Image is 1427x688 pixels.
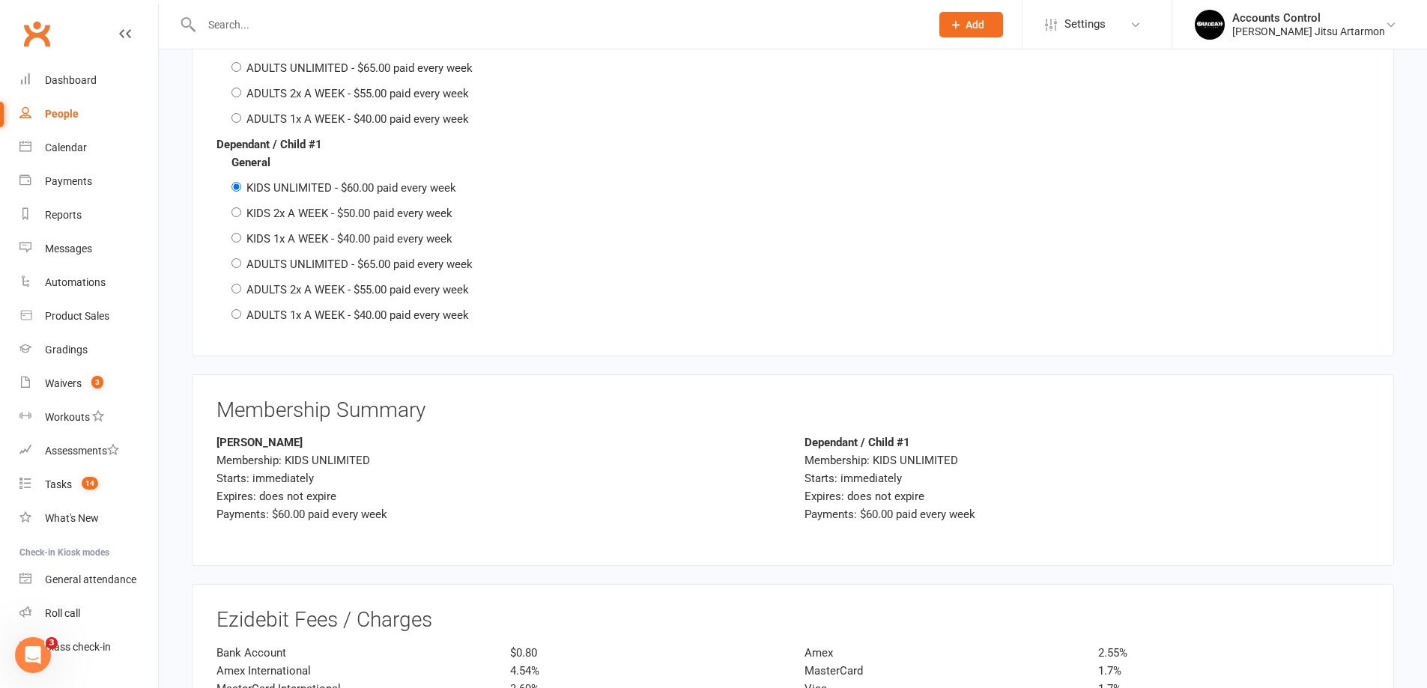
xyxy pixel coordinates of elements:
[231,258,241,268] input: ADULTS UNLIMITED - $65.00 paid every week
[45,74,97,86] div: Dashboard
[45,377,82,389] div: Waivers
[45,344,88,356] div: Gradings
[45,175,92,187] div: Payments
[231,88,241,97] input: ADULTS 2x A WEEK - $55.00 paid every week
[231,62,241,72] input: ADULTS UNLIMITED - $65.00 paid every week
[231,182,241,192] input: KIDS UNLIMITED - $60.00 paid every week
[499,662,793,680] div: 4.54%
[15,637,51,673] iframe: Intercom live chat
[246,232,452,246] label: KIDS 1x A WEEK - $40.00 paid every week
[19,165,158,198] a: Payments
[19,198,158,232] a: Reports
[966,19,984,31] span: Add
[231,233,241,243] input: KIDS 1x A WEEK - $40.00 paid every week
[45,478,72,490] div: Tasks
[216,138,322,151] span: Dependant / Child #1
[205,662,499,680] div: Amex International
[19,131,158,165] a: Calendar
[19,232,158,266] a: Messages
[231,113,241,123] input: ADULTS 1x A WEEK - $40.00 paid every week
[805,451,1370,469] div: Membership: KIDS UNLIMITED
[46,637,58,649] span: 3
[45,607,80,619] div: Roll call
[216,609,1369,632] h3: Ezidebit Fees / Charges
[82,477,98,490] span: 14
[45,573,136,585] div: General attendance
[19,97,158,131] a: People
[1232,25,1385,38] div: [PERSON_NAME] Jitsu Artarmon
[19,401,158,434] a: Workouts
[19,597,158,630] a: Roll call
[19,630,158,664] a: Class kiosk mode
[231,156,270,169] strong: General
[45,141,87,153] div: Calendar
[45,641,111,653] div: Class check-in
[45,411,90,423] div: Workouts
[246,87,469,100] label: ADULTS 2x A WEEK - $55.00 paid every week
[246,112,469,126] label: ADULTS 1x A WEEK - $40.00 paid every week
[246,181,456,195] label: KIDS UNLIMITED - $60.00 paid every week
[19,64,158,97] a: Dashboard
[246,61,473,75] label: ADULTS UNLIMITED - $65.00 paid every week
[216,451,782,469] div: Membership: KIDS UNLIMITED
[805,487,1370,505] div: Expires: does not expire
[231,207,241,217] input: KIDS 2x A WEEK - $50.00 paid every week
[1087,662,1381,680] div: 1.7%
[805,469,1370,487] div: Starts: immediately
[216,399,1369,422] h3: Membership Summary
[19,367,158,401] a: Waivers 3
[793,662,1087,680] div: MasterCard
[19,333,158,367] a: Gradings
[1064,7,1106,41] span: Settings
[793,644,1087,662] div: Amex
[205,644,499,662] div: Bank Account
[45,445,119,457] div: Assessments
[1087,644,1381,662] div: 2.55%
[45,276,106,288] div: Automations
[246,308,469,322] label: ADULTS 1x A WEEK - $40.00 paid every week
[216,487,782,505] div: Expires: does not expire
[18,15,55,52] a: Clubworx
[19,434,158,468] a: Assessments
[246,258,473,271] label: ADULTS UNLIMITED - $65.00 paid every week
[45,310,109,322] div: Product Sales
[231,309,241,319] input: ADULTS 1x A WEEK - $40.00 paid every week
[91,376,103,389] span: 3
[45,108,79,120] div: People
[19,563,158,597] a: General attendance kiosk mode
[19,266,158,299] a: Automations
[45,512,99,524] div: What's New
[216,469,782,487] div: Starts: immediately
[216,505,782,523] div: Payments: $60.00 paid every week
[45,243,92,255] div: Messages
[19,299,158,333] a: Product Sales
[231,284,241,293] input: ADULTS 2x A WEEK - $55.00 paid every week
[246,207,452,220] label: KIDS 2x A WEEK - $50.00 paid every week
[19,468,158,502] a: Tasks 14
[1232,11,1385,25] div: Accounts Control
[1195,10,1225,40] img: thumb_image1701918351.png
[197,14,920,35] input: Search...
[805,436,910,449] strong: Dependant / Child #1
[939,12,1003,37] button: Add
[246,283,469,296] label: ADULTS 2x A WEEK - $55.00 paid every week
[499,644,793,662] div: $0.80
[805,505,1370,523] div: Payments: $60.00 paid every week
[216,436,303,449] strong: [PERSON_NAME]
[45,209,82,221] div: Reports
[19,502,158,535] a: What's New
